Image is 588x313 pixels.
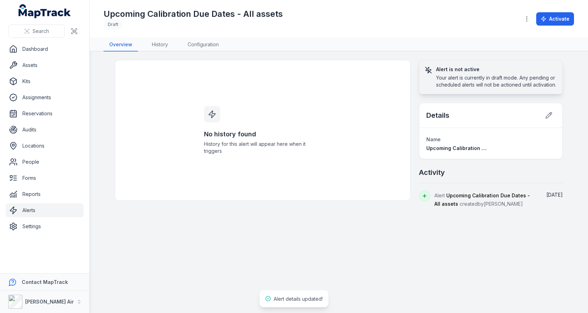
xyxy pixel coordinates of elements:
h3: Alert is not active [436,66,557,73]
a: Forms [6,171,84,185]
button: Search [8,25,65,38]
button: Activate [536,12,574,26]
h3: No history found [204,129,322,139]
a: Assets [6,58,84,72]
span: Alert created by [PERSON_NAME] [434,192,530,207]
a: MapTrack [19,4,71,18]
a: Audits [6,123,84,137]
a: History [146,38,174,52]
span: Upcoming Calibration Due Dates - All assets [434,192,530,207]
strong: Contact MapTrack [22,279,68,285]
span: Alert details updated! [274,296,323,302]
a: Configuration [182,38,224,52]
a: Assignments [6,90,84,104]
span: Search [33,28,49,35]
a: Reports [6,187,84,201]
h1: Upcoming Calibration Due Dates - All assets [104,8,283,20]
a: Alerts [6,203,84,217]
a: Settings [6,219,84,233]
a: Kits [6,74,84,88]
strong: [PERSON_NAME] Air [25,299,74,305]
span: Upcoming Calibration Due Dates - All assets [426,145,536,151]
span: Name [426,136,441,142]
a: Reservations [6,107,84,121]
a: Locations [6,139,84,153]
a: Overview [104,38,138,52]
a: Dashboard [6,42,84,56]
time: 18/08/2025, 10:58:15 am [546,192,563,198]
div: Draft [104,20,122,29]
span: History for this alert will appear here when it triggers [204,141,322,155]
div: Your alert is currently in draft mode. Any pending or scheduled alerts will not be actioned until... [436,74,557,88]
span: [DATE] [546,192,563,198]
h2: Details [426,110,449,120]
h2: Activity [419,168,445,177]
a: People [6,155,84,169]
